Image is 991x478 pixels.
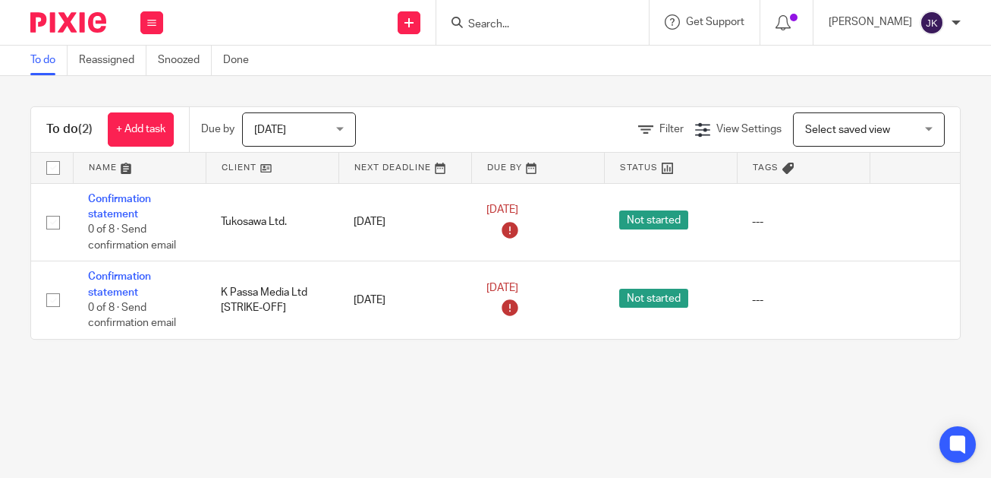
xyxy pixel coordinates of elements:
a: Confirmation statement [88,271,151,297]
img: Pixie [30,12,106,33]
span: [DATE] [254,125,286,135]
div: --- [752,214,854,230]
h1: To do [46,122,93,138]
a: Confirmation statement [88,194,151,220]
span: Not started [619,211,688,230]
span: Get Support [686,17,744,27]
span: Not started [619,289,688,308]
p: Due by [201,122,234,137]
span: (2) [78,123,93,135]
td: [DATE] [338,183,471,261]
span: [DATE] [486,283,518,293]
a: Done [223,46,260,75]
span: View Settings [716,124,782,135]
span: Tags [753,163,779,172]
a: + Add task [108,112,174,147]
span: Select saved view [805,125,890,135]
a: To do [30,46,68,75]
div: --- [752,293,854,308]
span: [DATE] [486,204,518,215]
a: Snoozed [158,46,212,75]
p: [PERSON_NAME] [829,14,912,30]
input: Search [467,18,603,32]
img: svg%3E [920,11,944,35]
a: Reassigned [79,46,146,75]
td: [DATE] [338,261,471,339]
span: 0 of 8 · Send confirmation email [88,224,176,251]
td: Tukosawa Ltd. [206,183,338,261]
span: Filter [659,124,684,135]
span: 0 of 8 · Send confirmation email [88,302,176,329]
td: K Passa Media Ltd [STRIKE-OFF] [206,261,338,339]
